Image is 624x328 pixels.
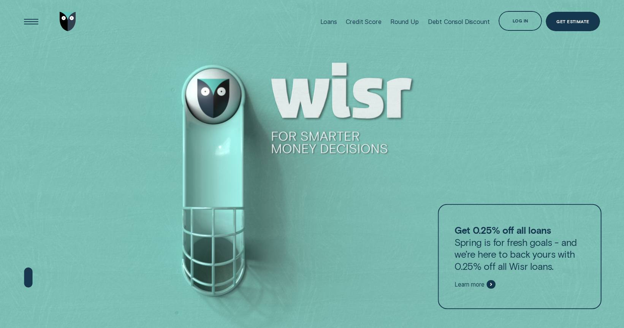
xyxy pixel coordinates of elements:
[499,11,542,30] button: Log in
[60,12,76,31] img: Wisr
[346,18,381,25] div: Credit Score
[455,280,485,288] span: Learn more
[438,204,602,309] a: Get 0.25% off all loansSpring is for fresh goals - and we’re here to back yours with 0.25% off al...
[21,12,41,31] button: Open Menu
[455,224,551,236] strong: Get 0.25% off all loans
[320,18,337,25] div: Loans
[455,224,585,272] p: Spring is for fresh goals - and we’re here to back yours with 0.25% off all Wisr loans.
[428,18,490,25] div: Debt Consol Discount
[546,12,600,31] a: Get Estimate
[390,18,419,25] div: Round Up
